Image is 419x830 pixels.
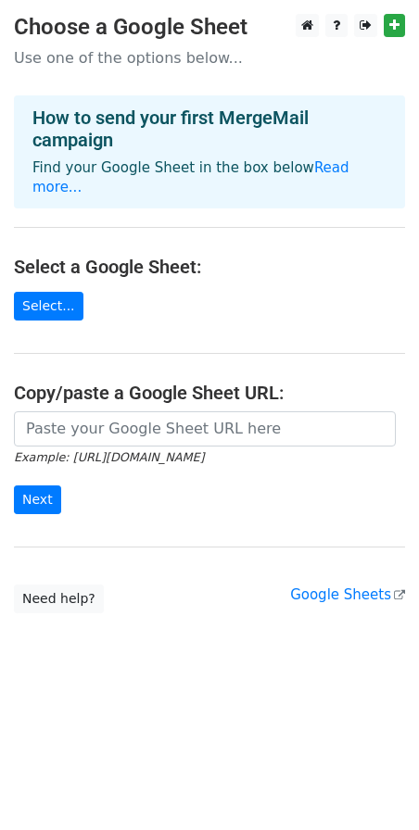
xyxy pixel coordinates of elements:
a: Select... [14,292,83,321]
h3: Choose a Google Sheet [14,14,405,41]
a: Google Sheets [290,586,405,603]
input: Paste your Google Sheet URL here [14,411,396,446]
small: Example: [URL][DOMAIN_NAME] [14,450,204,464]
a: Need help? [14,585,104,613]
h4: How to send your first MergeMail campaign [32,107,387,151]
p: Use one of the options below... [14,48,405,68]
p: Find your Google Sheet in the box below [32,158,387,197]
a: Read more... [32,159,349,195]
input: Next [14,485,61,514]
h4: Copy/paste a Google Sheet URL: [14,382,405,404]
h4: Select a Google Sheet: [14,256,405,278]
